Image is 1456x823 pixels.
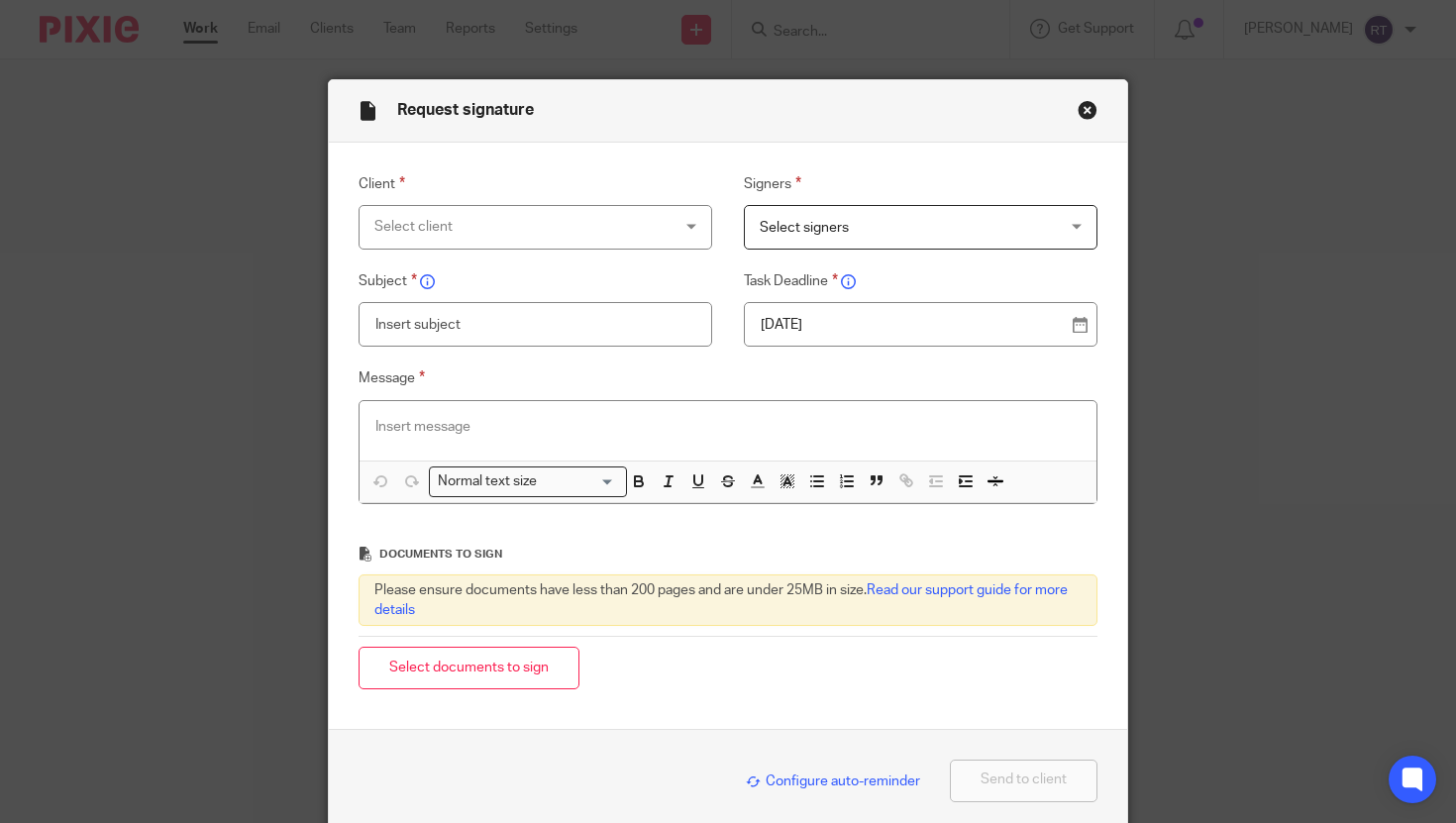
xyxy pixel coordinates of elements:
[544,471,615,492] input: Search for option
[434,471,542,492] span: Normal text size
[374,206,645,248] div: Select client
[359,172,713,196] label: Client
[429,466,627,497] div: Search for option
[359,274,417,288] span: Subject
[397,102,534,118] span: Request signature
[1078,100,1097,120] button: Close modal
[744,172,1098,196] label: Signers
[744,274,838,288] span: Task Deadline
[379,549,502,560] span: Documents to sign
[359,302,713,347] input: Insert subject
[760,221,849,235] span: Select signers
[761,315,1066,335] p: [DATE]
[359,366,1098,390] label: Message
[746,774,920,788] span: Configure auto-reminder
[359,647,579,689] button: Select documents to sign
[359,574,1098,627] div: Please ensure documents have less than 200 pages and are under 25MB in size.
[950,760,1097,802] button: Send to client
